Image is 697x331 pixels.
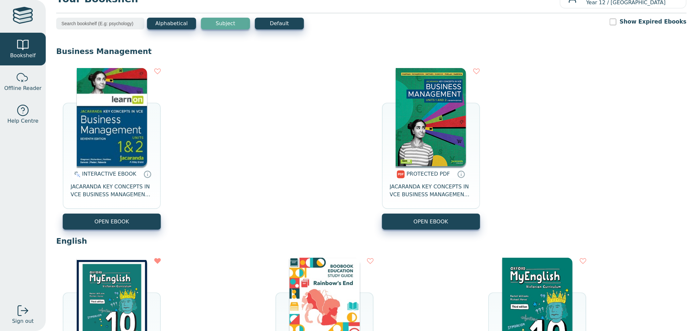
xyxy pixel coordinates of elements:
img: 129c494f-b84e-4dd9-a377-a11bc11065fe.jpg [396,68,466,166]
button: Alphabetical [147,18,196,29]
input: Search bookshelf (E.g: psychology) [56,18,144,29]
p: Business Management [56,46,687,56]
span: JACARANDA KEY CONCEPTS IN VCE BUSINESS MANAGEMENT UNITS 1&2 [390,183,472,199]
span: JACARANDA KEY CONCEPTS IN VCE BUSINESS MANAGEMENT UNITS 1&2 7E LEARNON [71,183,153,199]
img: interactive.svg [72,170,80,178]
img: 6de7bc63-ffc5-4812-8446-4e17a3e5be0d.jpg [77,68,147,166]
span: Offline Reader [4,84,41,92]
button: OPEN EBOOK [63,214,161,230]
button: Subject [201,18,250,29]
span: PROTECTED PDF [407,171,450,177]
a: Interactive eBooks are accessed online via the publisher’s portal. They contain interactive resou... [143,170,151,178]
span: INTERACTIVE EBOOK [82,171,136,177]
a: Protected PDFs cannot be printed, copied or shared. They can be accessed online through Education... [457,170,465,178]
span: Sign out [12,317,34,325]
span: Help Centre [7,117,38,125]
p: English [56,236,687,246]
button: Default [255,18,304,29]
span: Bookshelf [10,52,36,60]
label: Show Expired Ebooks [620,18,687,26]
a: OPEN EBOOK [382,214,480,230]
img: pdf.svg [397,170,405,178]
